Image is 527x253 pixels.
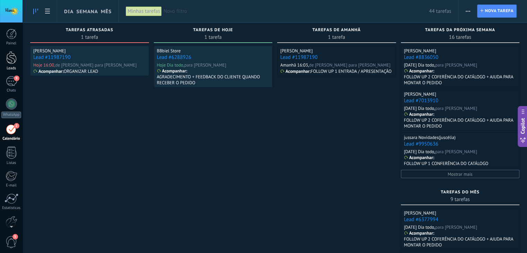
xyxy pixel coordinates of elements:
div: Tarefas do mês [404,190,516,196]
span: Tarefas de amanhã [312,28,361,33]
div: Hoje 16:00, [33,62,55,68]
div: : [280,69,311,74]
div: jussara Novidades(juscélia) [404,134,456,140]
span: 16 tarefas [404,34,516,41]
div: : [404,112,434,117]
div: de [PERSON_NAME] para [PERSON_NAME] [309,62,390,68]
div: : [404,68,434,74]
span: 9 tarefas [404,196,516,203]
p: Acompanhar [409,230,433,236]
span: Nova tarefa [485,5,513,17]
div: Listas [1,161,21,165]
span: 9 [14,76,19,81]
button: Mais [463,5,473,18]
div: Painel [1,41,21,46]
span: Tarefas do mês [441,190,480,195]
span: 1 tarefa [157,34,269,41]
div: Estatísticas [1,206,21,210]
div: [DATE] Dia todo, [404,224,435,230]
a: Lead #8836050 [404,54,438,61]
a: Lista de tarefas [42,5,53,18]
p: Acompanhar [162,68,186,74]
div: WhatsApp [1,112,21,118]
span: Mostrar mais [448,171,473,177]
div: [PERSON_NAME] [33,48,65,54]
p: Acompanhar [409,155,433,160]
span: Novo filtro [164,8,429,15]
div: para [PERSON_NAME] [184,62,226,68]
div: Chats [1,88,21,93]
div: Tarefas de amanhã [281,28,393,34]
div: Tarefas atrasadas [34,28,146,34]
span: Copilot [519,118,526,134]
div: para [PERSON_NAME] [435,62,477,68]
span: 1 tarefa [34,34,146,41]
div: para [PERSON_NAME] [435,224,477,230]
div: [DATE] Dia todo, [404,62,435,68]
div: Amanhã 16:03, [280,62,309,68]
p: Acompanhar [409,68,433,74]
span: 5 [12,234,18,239]
button: Nova tarefa [477,5,517,18]
p: AGRADECIMENTO + FEEDBACK DO CLIENTE QUANDO RECEBER O PEDIDO [157,74,269,86]
a: Lead #7013910 [404,97,438,104]
p: ORGANIZAR LEAD [64,68,98,74]
div: : [33,69,64,74]
p: Acompanhar [286,69,309,74]
div: Minhas tarefas [126,6,162,16]
a: Quadro de tarefas [30,5,42,18]
p: Acompanhar [38,69,62,74]
span: Tarefas de hoje [193,28,233,33]
p: FOLLOW UP 2 COFERÊNCIA DO CATÁLOGO + AJUDA PARA MONTAR O PEDIDO [404,117,516,129]
a: Lead #9950636 [404,141,438,147]
div: E-mail [1,183,21,188]
span: 44 tarefas [429,8,451,15]
div: [PERSON_NAME] [280,48,313,54]
div: [PERSON_NAME] [404,91,436,97]
p: FOLLOW UP 2 COFERÊNCIA DO CATÁLOGO + AJUDA PARA MONTAR O PEDIDO [404,74,516,86]
div: de [PERSON_NAME] para [PERSON_NAME] [55,62,137,68]
div: para [PERSON_NAME] [435,105,477,111]
p: FOLLOW UP 2 COFERÊNCIA DO CATÁLOGO + AJUDA PARA MONTAR O PEDIDO [404,236,516,248]
span: 1 tarefa [281,34,393,41]
div: : [404,230,434,236]
a: Lead #6377994 [404,216,438,223]
a: Lead #11987190 [33,54,71,61]
div: : [157,68,187,74]
div: BBbiel Store [157,48,181,54]
p: Acompanhar [409,112,433,117]
span: Tarefas da próxima semana [425,28,495,33]
div: Leads [1,66,21,71]
div: [PERSON_NAME] [404,210,436,216]
a: Lead #6288926 [157,54,191,61]
div: Tarefas de hoje [157,28,269,34]
div: para [PERSON_NAME] [435,149,477,155]
div: Calendário [1,137,21,141]
p: FOLLOW UP 1 CONFERÊNCIA DO CATÁLOGO [404,160,489,166]
div: [DATE] Dia todo, [404,105,435,111]
div: : [404,155,434,160]
div: [DATE] Dia todo, [404,149,435,155]
div: [PERSON_NAME] [404,48,436,54]
span: 2 [14,123,19,129]
span: Tarefas atrasadas [66,28,113,33]
div: Hoje Dia todo, [157,62,184,68]
p: FOLLOW UP 1 ENTRADA / APRESENTAÇÃO [311,68,392,74]
a: Lead #11987190 [280,54,318,61]
div: Tarefas da próxima semana [404,28,516,34]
